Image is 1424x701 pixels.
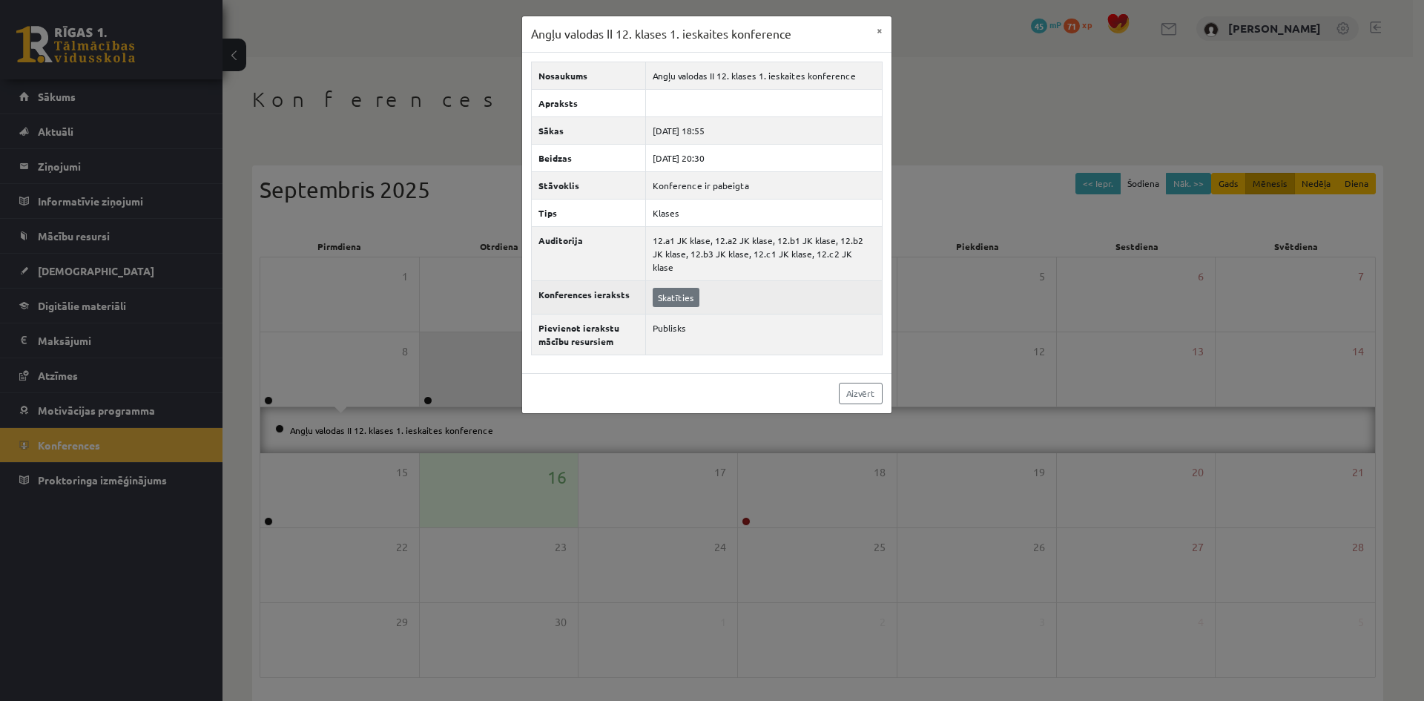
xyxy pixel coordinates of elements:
[531,62,645,89] th: Nosaukums
[531,314,645,355] th: Pievienot ierakstu mācību resursiem
[645,144,882,171] td: [DATE] 20:30
[868,16,891,45] button: ×
[531,226,645,280] th: Auditorija
[839,383,883,404] a: Aizvērt
[531,116,645,144] th: Sākas
[531,280,645,314] th: Konferences ieraksts
[531,144,645,171] th: Beidzas
[645,171,882,199] td: Konference ir pabeigta
[645,116,882,144] td: [DATE] 18:55
[531,25,791,43] h3: Angļu valodas II 12. klases 1. ieskaites konference
[645,226,882,280] td: 12.a1 JK klase, 12.a2 JK klase, 12.b1 JK klase, 12.b2 JK klase, 12.b3 JK klase, 12.c1 JK klase, 1...
[531,89,645,116] th: Apraksts
[531,199,645,226] th: Tips
[645,314,882,355] td: Publisks
[531,171,645,199] th: Stāvoklis
[645,199,882,226] td: Klases
[653,288,699,307] a: Skatīties
[645,62,882,89] td: Angļu valodas II 12. klases 1. ieskaites konference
